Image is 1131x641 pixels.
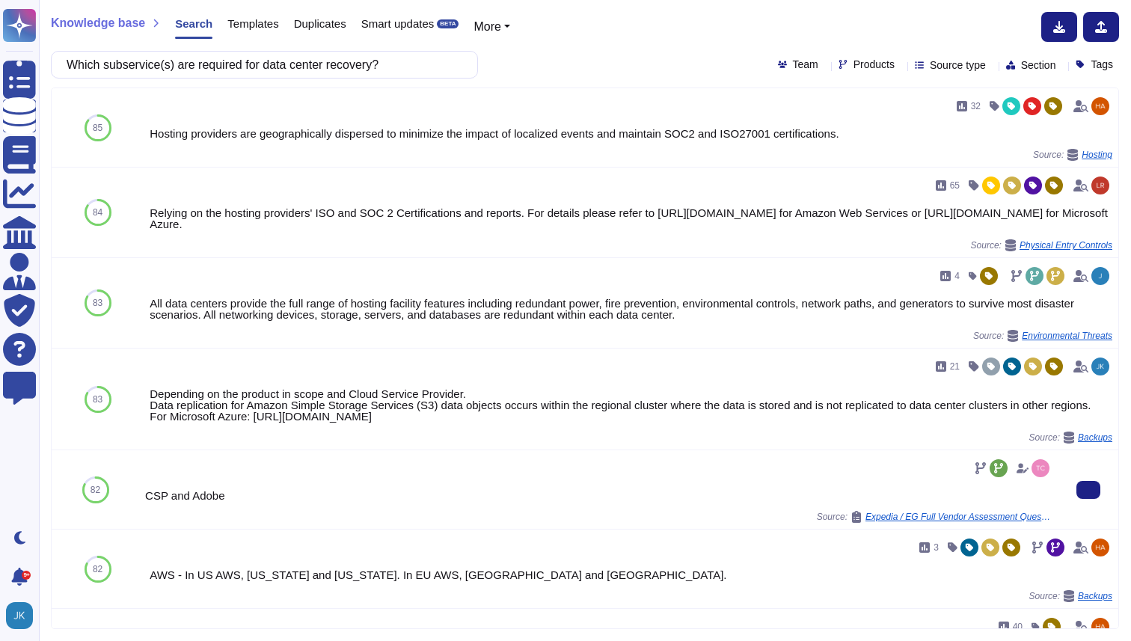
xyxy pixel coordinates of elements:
[950,181,960,190] span: 65
[1021,60,1056,70] span: Section
[1033,149,1112,161] span: Source:
[1091,59,1113,70] span: Tags
[227,18,278,29] span: Templates
[1020,241,1112,250] span: Physical Entry Controls
[93,123,102,132] span: 85
[473,20,500,33] span: More
[1091,358,1109,375] img: user
[91,485,100,494] span: 82
[51,17,145,29] span: Knowledge base
[93,298,102,307] span: 83
[971,102,981,111] span: 32
[1029,590,1112,602] span: Source:
[954,272,960,280] span: 4
[361,18,435,29] span: Smart updates
[59,52,462,78] input: Search a question or template...
[150,128,1112,139] div: Hosting providers are geographically dispersed to minimize the impact of localized events and mai...
[817,511,1052,523] span: Source:
[930,60,986,70] span: Source type
[1091,97,1109,115] img: user
[1091,539,1109,556] img: user
[150,388,1112,422] div: Depending on the product in scope and Cloud Service Provider. Data replication for Amazon Simple ...
[1078,592,1112,601] span: Backups
[950,362,960,371] span: 21
[93,565,102,574] span: 82
[93,208,102,217] span: 84
[853,59,895,70] span: Products
[145,490,1052,501] div: CSP and Adobe
[865,512,1052,521] span: Expedia / EG Full Vendor Assessment Questionnaire v 2.0
[971,239,1112,251] span: Source:
[1091,618,1109,636] img: user
[93,395,102,404] span: 83
[793,59,818,70] span: Team
[150,569,1112,580] div: AWS - In US AWS, [US_STATE] and [US_STATE]. In EU AWS, [GEOGRAPHIC_DATA] and [GEOGRAPHIC_DATA].
[437,19,459,28] div: BETA
[1029,432,1112,444] span: Source:
[175,18,212,29] span: Search
[1091,267,1109,285] img: user
[1022,331,1112,340] span: Environmental Threats
[150,298,1112,320] div: All data centers provide the full range of hosting facility features including redundant power, f...
[22,571,31,580] div: 9+
[294,18,346,29] span: Duplicates
[150,207,1112,230] div: Relying on the hosting providers' ISO and SOC 2 Certifications and reports. For details please re...
[6,602,33,629] img: user
[1078,433,1112,442] span: Backups
[1091,177,1109,194] img: user
[1013,622,1023,631] span: 40
[473,18,510,36] button: More
[3,599,43,632] button: user
[1032,459,1049,477] img: user
[973,330,1112,342] span: Source:
[934,543,939,552] span: 3
[1082,150,1112,159] span: Hosting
